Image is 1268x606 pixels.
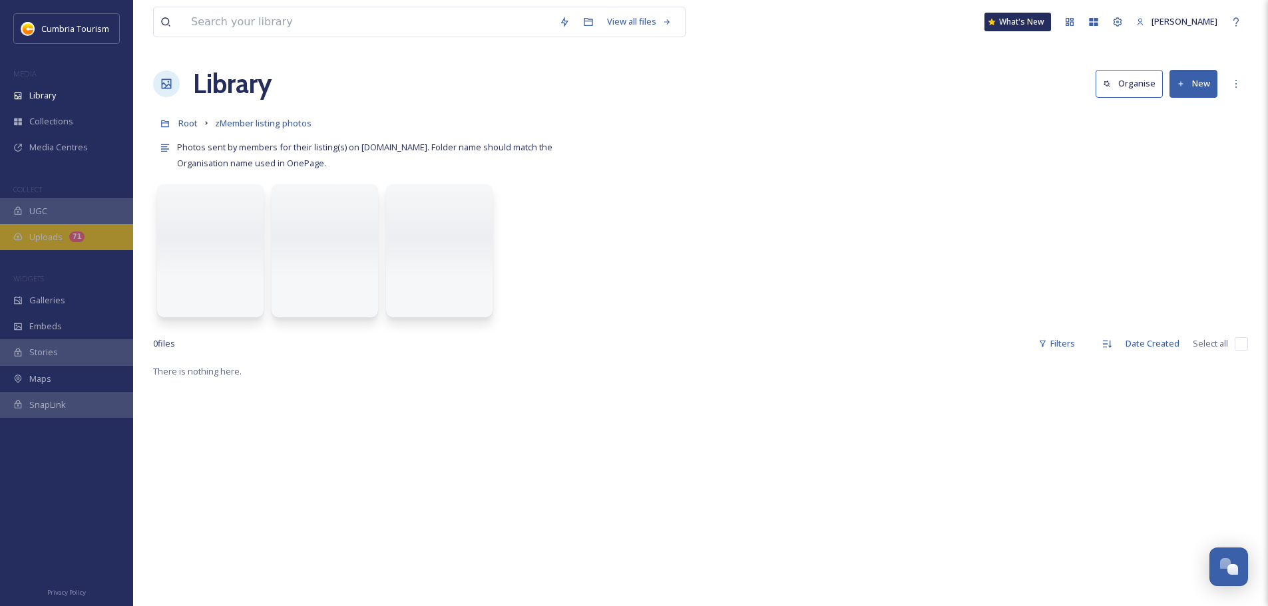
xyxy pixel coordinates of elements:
[153,365,242,377] span: There is nothing here.
[193,64,272,104] a: Library
[13,184,42,194] span: COLLECT
[178,115,198,131] a: Root
[69,231,85,242] div: 71
[29,115,73,128] span: Collections
[1096,70,1163,97] button: Organise
[47,588,86,597] span: Privacy Policy
[29,141,88,154] span: Media Centres
[29,294,65,307] span: Galleries
[29,373,51,385] span: Maps
[600,9,678,35] a: View all files
[13,273,44,283] span: WIDGETS
[1169,70,1217,97] button: New
[29,346,58,359] span: Stories
[1209,547,1248,586] button: Open Chat
[29,89,56,102] span: Library
[41,23,109,35] span: Cumbria Tourism
[1152,15,1217,27] span: [PERSON_NAME]
[984,13,1051,31] a: What's New
[1130,9,1224,35] a: [PERSON_NAME]
[1096,70,1169,97] a: Organise
[13,69,37,78] span: MEDIA
[29,398,66,411] span: SnapLink
[184,7,552,37] input: Search your library
[177,141,554,169] span: Photos sent by members for their listing(s) on [DOMAIN_NAME]. Folder name should match the Organi...
[1119,331,1186,357] div: Date Created
[153,337,175,350] span: 0 file s
[1193,337,1228,350] span: Select all
[215,115,312,131] a: zMember listing photos
[29,231,63,243] span: Uploads
[1032,331,1082,357] div: Filters
[29,320,62,333] span: Embeds
[215,117,312,129] span: zMember listing photos
[21,22,35,35] img: images.jpg
[29,205,47,218] span: UGC
[47,583,86,599] a: Privacy Policy
[178,117,198,129] span: Root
